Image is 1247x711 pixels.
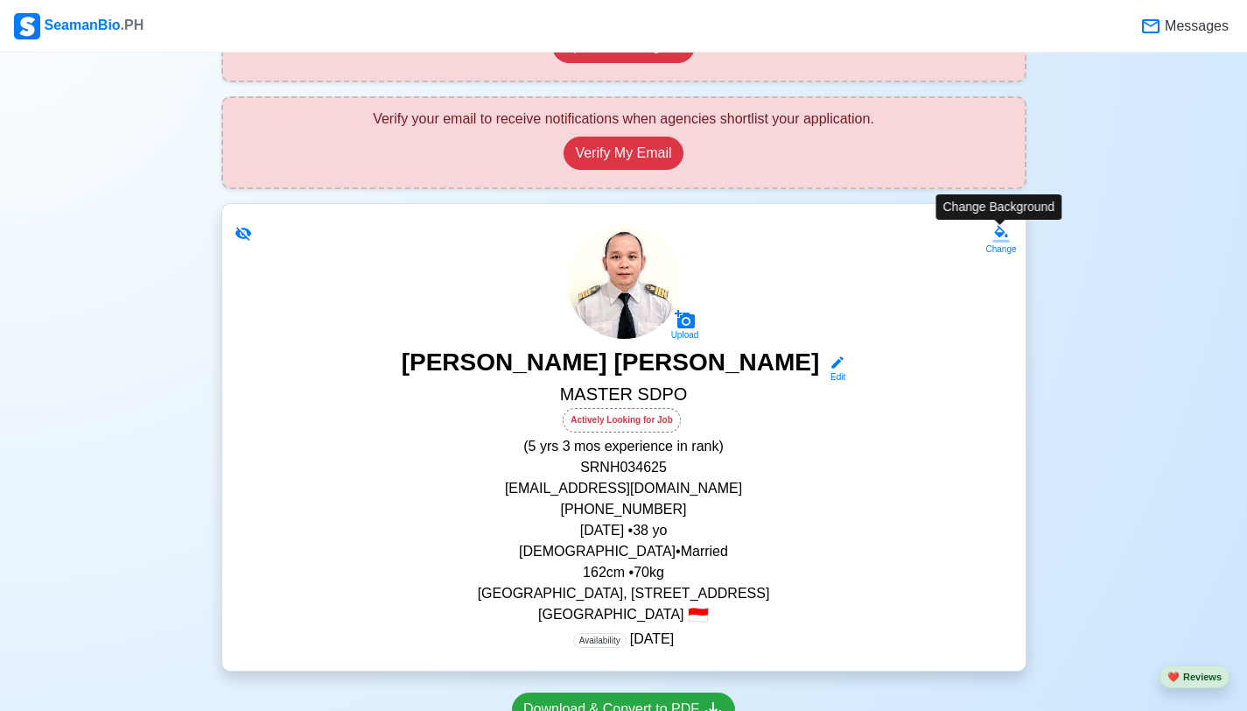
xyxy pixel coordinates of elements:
div: Upload [671,330,699,341]
p: [DATE] • 38 yo [243,520,1005,541]
button: heartReviews [1159,665,1229,689]
p: [GEOGRAPHIC_DATA] [243,604,1005,625]
div: Change [985,243,1016,256]
span: .PH [121,18,144,32]
img: Logo [14,13,40,39]
span: Messages [1161,16,1229,37]
span: Availability [573,633,627,648]
div: Actively Looking for Job [563,408,681,433]
div: Edit [823,370,845,384]
p: [GEOGRAPHIC_DATA], [STREET_ADDRESS] [243,583,1005,604]
h3: [PERSON_NAME] [PERSON_NAME] [402,348,820,384]
p: [DATE] [573,629,674,650]
span: heart [1167,672,1180,682]
p: [EMAIL_ADDRESS][DOMAIN_NAME] [243,478,1005,499]
h5: MASTER SDPO [243,384,1005,408]
p: 162 cm • 70 kg [243,562,1005,583]
p: [DEMOGRAPHIC_DATA] • Married [243,541,1005,562]
p: (5 yrs 3 mos experience in rank) [243,436,1005,457]
div: Change Background [936,194,1062,220]
div: Verify your email to receive notifications when agencies shortlist your application. [241,109,1007,130]
p: SRN H034625 [243,457,1005,478]
div: SeamanBio [14,13,144,39]
p: [PHONE_NUMBER] [243,499,1005,520]
button: Verify My Email [564,137,683,170]
span: 🇮🇩 [688,607,709,623]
